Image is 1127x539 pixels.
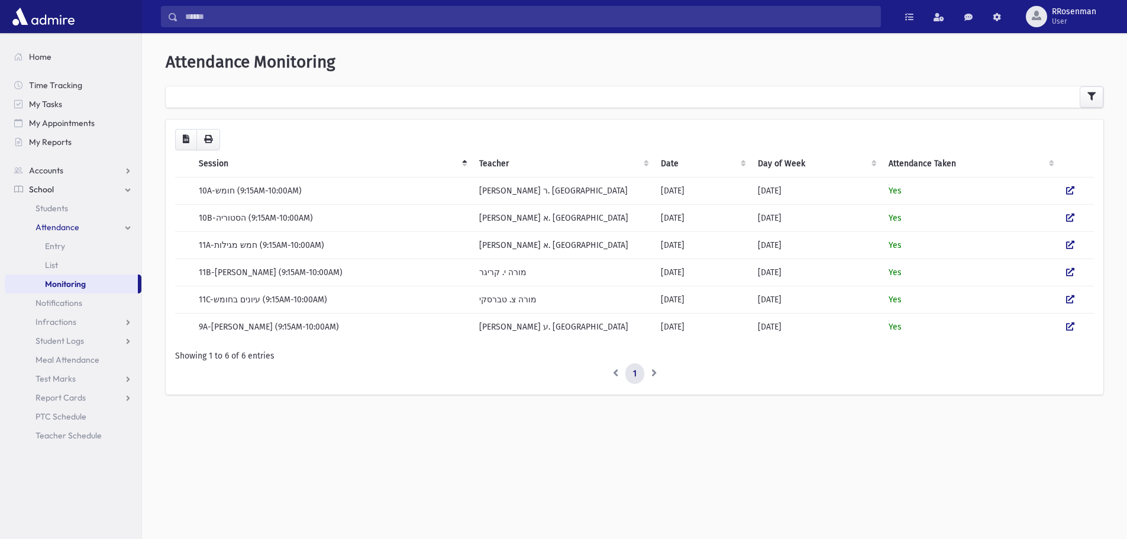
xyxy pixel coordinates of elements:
[29,184,54,195] span: School
[881,313,1059,340] td: Yes
[29,99,62,109] span: My Tasks
[5,133,141,151] a: My Reports
[5,407,141,426] a: PTC Schedule
[35,373,76,384] span: Test Marks
[35,335,84,346] span: Student Logs
[45,241,65,251] span: Entry
[654,204,751,231] td: [DATE]
[166,52,335,72] span: Attendance Monitoring
[472,177,654,204] td: [PERSON_NAME] ר. [GEOGRAPHIC_DATA]
[35,430,102,441] span: Teacher Schedule
[5,199,141,218] a: Students
[472,259,654,286] td: מורה י. קריגר
[29,51,51,62] span: Home
[192,286,472,313] td: 11C-עיונים בחומש (9:15AM-10:00AM)
[35,392,86,403] span: Report Cards
[751,177,881,204] td: [DATE]
[5,275,138,293] a: Monitoring
[5,218,141,237] a: Attendance
[35,354,99,365] span: Meal Attendance
[35,317,76,327] span: Infractions
[35,411,86,422] span: PTC Schedule
[1052,17,1096,26] span: User
[654,313,751,340] td: [DATE]
[45,260,58,270] span: List
[881,204,1059,231] td: Yes
[192,204,472,231] td: 10B-הסטוריה (9:15AM-10:00AM)
[751,259,881,286] td: [DATE]
[5,76,141,95] a: Time Tracking
[175,129,197,150] button: CSV
[751,204,881,231] td: [DATE]
[29,137,72,147] span: My Reports
[192,259,472,286] td: 11B-[PERSON_NAME] (9:15AM-10:00AM)
[881,286,1059,313] td: Yes
[192,150,472,177] th: Session: activate to sort column descending
[1052,7,1096,17] span: RRosenman
[192,313,472,340] td: 9A-[PERSON_NAME] (9:15AM-10:00AM)
[178,6,880,27] input: Search
[9,5,77,28] img: AdmirePro
[751,286,881,313] td: [DATE]
[654,177,751,204] td: [DATE]
[625,363,644,385] a: 1
[175,350,1094,362] div: Showing 1 to 6 of 6 entries
[5,237,141,256] a: Entry
[192,231,472,259] td: 11A-חמש מגילות (9:15AM-10:00AM)
[472,313,654,340] td: [PERSON_NAME] ע. [GEOGRAPHIC_DATA]
[5,293,141,312] a: Notifications
[472,231,654,259] td: [PERSON_NAME] א. [GEOGRAPHIC_DATA]
[751,150,881,177] th: Day of Week: activate to sort column ascending
[881,150,1059,177] th: Attendance Taken: activate to sort column ascending
[5,256,141,275] a: List
[751,313,881,340] td: [DATE]
[5,180,141,199] a: School
[5,331,141,350] a: Student Logs
[654,286,751,313] td: [DATE]
[472,286,654,313] td: מורה צ. טברסקי
[192,177,472,204] td: 10A-חומש (9:15AM-10:00AM)
[5,369,141,388] a: Test Marks
[881,231,1059,259] td: Yes
[654,259,751,286] td: [DATE]
[5,350,141,369] a: Meal Attendance
[881,177,1059,204] td: Yes
[35,222,79,233] span: Attendance
[881,259,1059,286] td: Yes
[196,129,220,150] button: Print
[5,114,141,133] a: My Appointments
[5,388,141,407] a: Report Cards
[29,165,63,176] span: Accounts
[29,80,82,91] span: Time Tracking
[29,118,95,128] span: My Appointments
[35,298,82,308] span: Notifications
[35,203,68,214] span: Students
[5,47,141,66] a: Home
[654,150,751,177] th: Date: activate to sort column ascending
[472,150,654,177] th: Teacher: activate to sort column ascending
[5,312,141,331] a: Infractions
[654,231,751,259] td: [DATE]
[751,231,881,259] td: [DATE]
[5,161,141,180] a: Accounts
[5,95,141,114] a: My Tasks
[45,279,86,289] span: Monitoring
[472,204,654,231] td: [PERSON_NAME] א. [GEOGRAPHIC_DATA]
[5,426,141,445] a: Teacher Schedule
